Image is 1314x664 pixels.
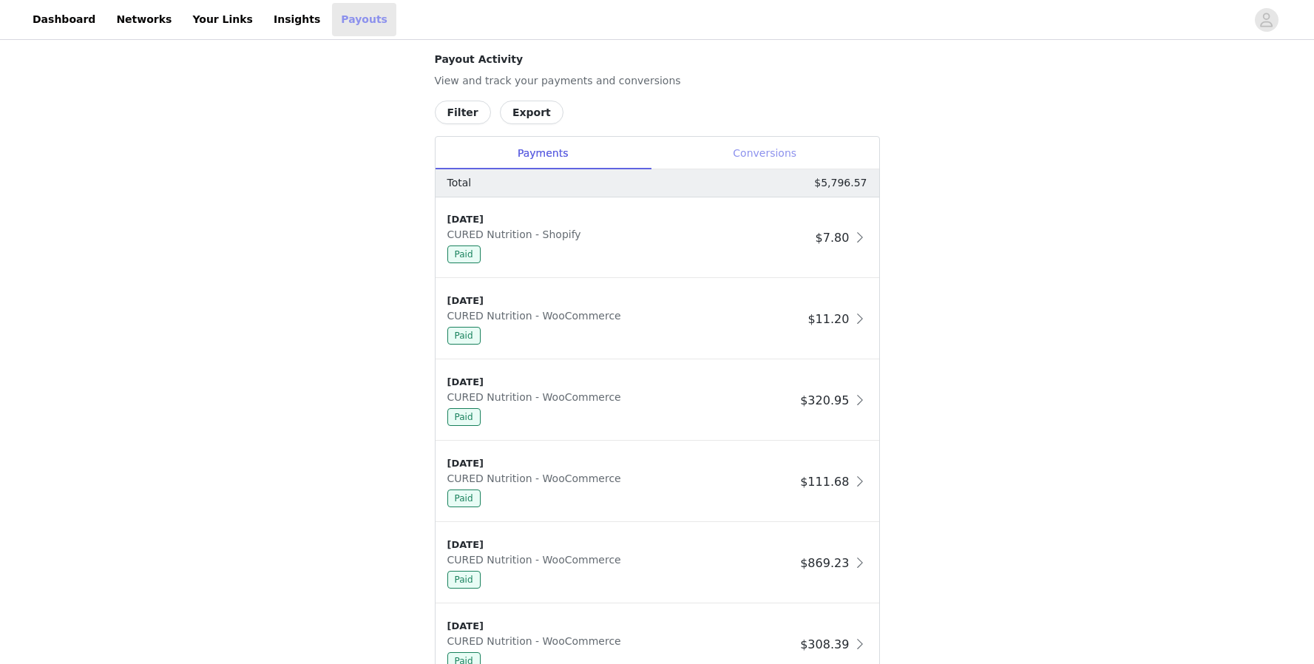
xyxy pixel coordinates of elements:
[447,228,587,240] span: CURED Nutrition - Shopify
[332,3,396,36] a: Payouts
[436,523,879,604] div: clickable-list-item
[447,375,795,390] div: [DATE]
[816,231,850,245] span: $7.80
[435,52,880,67] h4: Payout Activity
[435,101,491,124] button: Filter
[447,245,481,263] span: Paid
[435,73,880,89] p: View and track your payments and conversions
[447,554,627,566] span: CURED Nutrition - WooCommerce
[800,475,849,489] span: $111.68
[447,327,481,345] span: Paid
[447,212,810,227] div: [DATE]
[651,137,879,170] div: Conversions
[436,137,651,170] div: Payments
[447,635,627,647] span: CURED Nutrition - WooCommerce
[800,637,849,651] span: $308.39
[500,101,563,124] button: Export
[800,393,849,407] span: $320.95
[24,3,104,36] a: Dashboard
[265,3,329,36] a: Insights
[1259,8,1273,32] div: avatar
[447,489,481,507] span: Paid
[436,279,879,360] div: clickable-list-item
[107,3,180,36] a: Networks
[447,619,795,634] div: [DATE]
[814,175,867,191] p: $5,796.57
[807,312,849,326] span: $11.20
[447,408,481,426] span: Paid
[447,571,481,589] span: Paid
[436,360,879,441] div: clickable-list-item
[447,310,627,322] span: CURED Nutrition - WooCommerce
[447,294,802,308] div: [DATE]
[447,175,472,191] p: Total
[447,391,627,403] span: CURED Nutrition - WooCommerce
[436,441,879,523] div: clickable-list-item
[800,556,849,570] span: $869.23
[447,538,795,552] div: [DATE]
[183,3,262,36] a: Your Links
[447,472,627,484] span: CURED Nutrition - WooCommerce
[436,197,879,279] div: clickable-list-item
[447,456,795,471] div: [DATE]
